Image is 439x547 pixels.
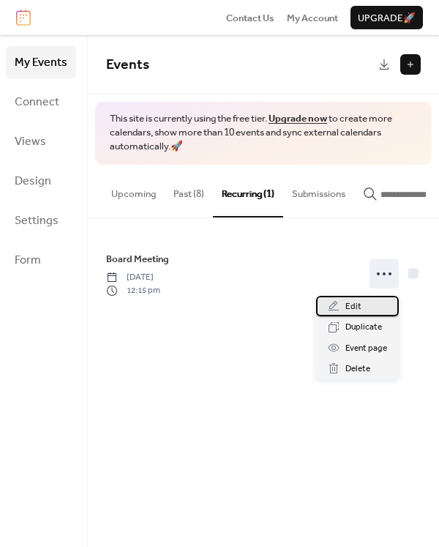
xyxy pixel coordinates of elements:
img: logo [16,10,31,26]
button: Upcoming [102,165,165,216]
span: Edit [345,299,361,314]
a: Form [6,244,76,276]
span: Design [15,170,51,193]
a: My Events [6,46,76,78]
button: Past (8) [165,165,213,216]
span: Upgrade 🚀 [358,11,416,26]
span: Delete [345,362,370,376]
span: My Events [15,51,67,75]
span: Settings [15,209,59,233]
span: Board Meeting [106,252,169,267]
button: Recurring (1) [213,165,283,217]
span: Events [106,51,149,78]
a: Upgrade now [269,109,327,128]
a: Views [6,125,76,157]
span: My Account [287,11,338,26]
span: Contact Us [226,11,274,26]
span: Event page [345,341,387,356]
span: [DATE] [106,271,160,284]
button: Upgrade🚀 [350,6,423,29]
a: Contact Us [226,10,274,25]
a: Board Meeting [106,251,169,267]
span: 12:15 pm [106,284,160,297]
span: Duplicate [345,320,382,335]
a: Connect [6,86,76,118]
span: Connect [15,91,59,114]
span: Form [15,249,41,272]
span: Views [15,130,46,154]
span: This site is currently using the free tier. to create more calendars, show more than 10 events an... [110,112,417,154]
a: Design [6,165,76,197]
button: Submissions [283,165,354,216]
a: Settings [6,204,76,237]
a: My Account [287,10,338,25]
